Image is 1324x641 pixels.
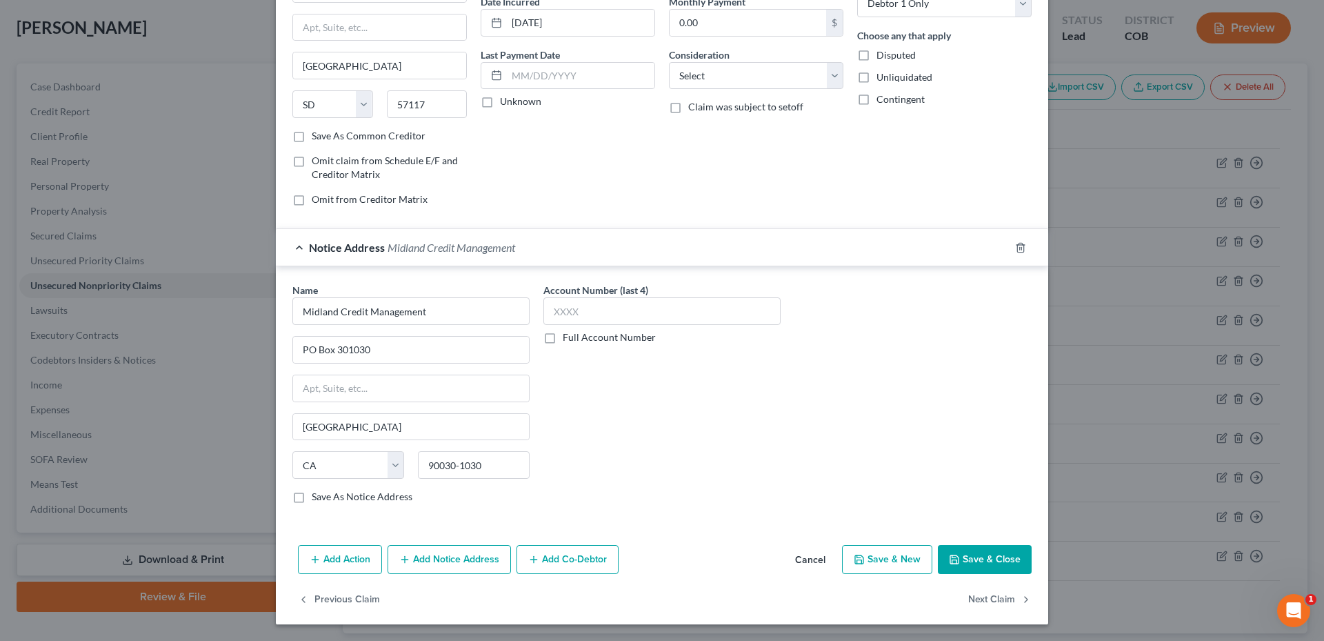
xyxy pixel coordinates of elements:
[507,10,654,36] input: MM/DD/YYYY
[688,101,803,112] span: Claim was subject to setoff
[1277,594,1310,627] iframe: Intercom live chat
[293,14,466,41] input: Apt, Suite, etc...
[292,297,530,325] input: Search by name...
[293,52,466,79] input: Enter city...
[938,545,1032,574] button: Save & Close
[826,10,843,36] div: $
[387,90,468,118] input: Enter zip...
[388,241,515,254] span: Midland Credit Management
[293,337,529,363] input: Enter address...
[312,155,458,180] span: Omit claim from Schedule E/F and Creditor Matrix
[876,49,916,61] span: Disputed
[857,28,951,43] label: Choose any that apply
[543,283,648,297] label: Account Number (last 4)
[507,63,654,89] input: MM/DD/YYYY
[312,129,425,143] label: Save As Common Creditor
[298,585,380,614] button: Previous Claim
[388,545,511,574] button: Add Notice Address
[669,48,730,62] label: Consideration
[876,93,925,105] span: Contingent
[563,331,656,344] label: Full Account Number
[500,95,541,108] label: Unknown
[1305,594,1316,605] span: 1
[516,545,619,574] button: Add Co-Debtor
[309,241,385,254] span: Notice Address
[312,193,428,205] span: Omit from Creditor Matrix
[481,48,560,62] label: Last Payment Date
[293,414,529,440] input: Enter city...
[784,546,836,574] button: Cancel
[876,71,932,83] span: Unliquidated
[292,284,318,296] span: Name
[543,297,781,325] input: XXXX
[298,545,382,574] button: Add Action
[670,10,826,36] input: 0.00
[968,585,1032,614] button: Next Claim
[842,545,932,574] button: Save & New
[293,375,529,402] input: Apt, Suite, etc...
[418,451,530,479] input: Enter zip..
[312,490,412,504] label: Save As Notice Address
